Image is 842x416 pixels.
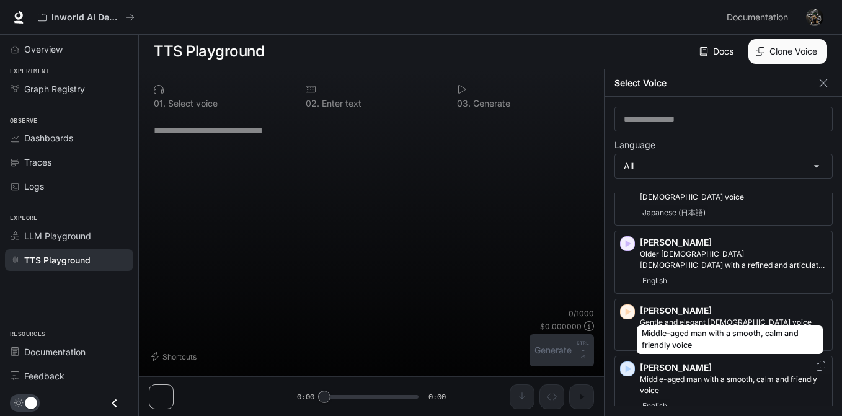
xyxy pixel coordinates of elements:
[319,99,361,108] p: Enter text
[5,225,133,247] a: LLM Playground
[640,399,670,414] span: English
[5,78,133,100] a: Graph Registry
[100,391,128,416] button: Close drawer
[25,396,37,409] span: Dark mode toggle
[471,99,510,108] p: Generate
[306,99,319,108] p: 0 2 .
[640,374,827,396] p: Middle-aged man with a smooth, calm and friendly voice
[640,273,670,288] span: English
[697,39,738,64] a: Docs
[640,304,827,317] p: [PERSON_NAME]
[24,254,91,267] span: TTS Playground
[32,5,140,30] button: All workspaces
[637,325,823,354] div: Middle-aged man with a smooth, calm and friendly voice
[640,361,827,374] p: [PERSON_NAME]
[5,38,133,60] a: Overview
[149,347,202,366] button: Shortcuts
[748,39,827,64] button: Clone Voice
[640,249,827,271] p: Older British male with a refined and articulate voice
[154,39,264,64] h1: TTS Playground
[640,205,708,220] span: Japanese (日本語)
[5,249,133,271] a: TTS Playground
[815,361,827,371] button: Copy Voice ID
[24,370,64,383] span: Feedback
[640,236,827,249] p: [PERSON_NAME]
[24,156,51,169] span: Traces
[24,82,85,95] span: Graph Registry
[457,99,471,108] p: 0 3 .
[5,151,133,173] a: Traces
[722,5,797,30] a: Documentation
[5,365,133,387] a: Feedback
[24,180,44,193] span: Logs
[5,341,133,363] a: Documentation
[540,321,582,332] p: $ 0.000000
[5,175,133,197] a: Logs
[154,99,166,108] p: 0 1 .
[806,9,823,26] img: User avatar
[615,154,832,178] div: All
[24,345,86,358] span: Documentation
[727,10,788,25] span: Documentation
[24,229,91,242] span: LLM Playground
[166,99,218,108] p: Select voice
[802,5,827,30] button: User avatar
[640,317,827,328] p: Gentle and elegant female voice
[614,141,655,149] p: Language
[24,43,63,56] span: Overview
[24,131,73,144] span: Dashboards
[5,127,133,149] a: Dashboards
[51,12,121,23] p: Inworld AI Demos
